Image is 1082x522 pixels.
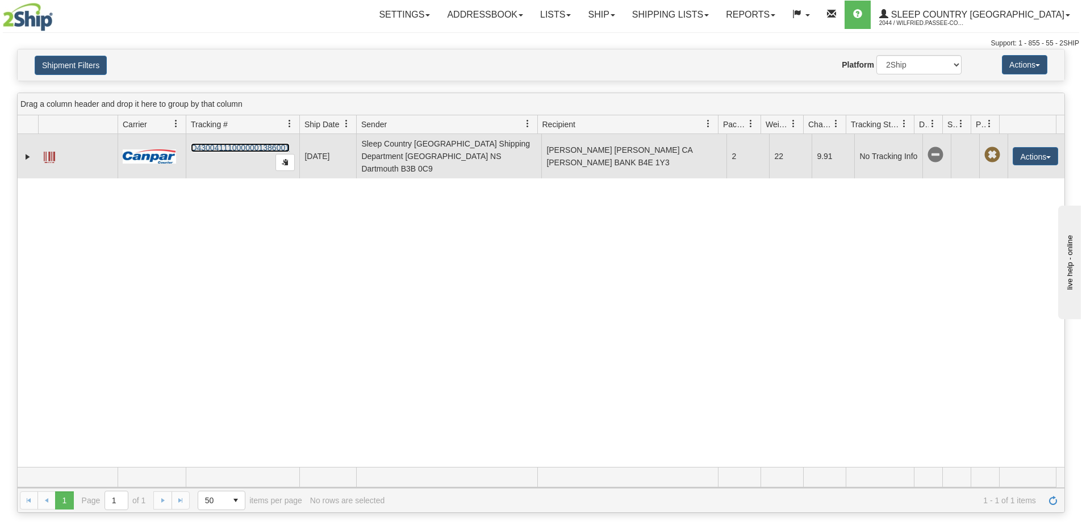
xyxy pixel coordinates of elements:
[18,93,1064,115] div: grid grouping header
[392,496,1036,505] span: 1 - 1 of 1 items
[726,134,769,178] td: 2
[123,149,176,164] img: 14 - Canpar
[361,119,387,130] span: Sender
[541,134,726,178] td: [PERSON_NAME] [PERSON_NAME] CA [PERSON_NAME] BANK B4E 1Y3
[3,39,1079,48] div: Support: 1 - 855 - 55 - 2SHIP
[123,119,147,130] span: Carrier
[370,1,438,29] a: Settings
[624,1,717,29] a: Shipping lists
[980,114,999,133] a: Pickup Status filter column settings
[3,3,53,31] img: logo2044.jpg
[191,143,290,152] a: D430041110000001386001
[888,10,1064,19] span: Sleep Country [GEOGRAPHIC_DATA]
[919,119,929,130] span: Delivery Status
[304,119,339,130] span: Ship Date
[976,119,985,130] span: Pickup Status
[723,119,747,130] span: Packages
[699,114,718,133] a: Recipient filter column settings
[1013,147,1058,165] button: Actions
[842,59,874,70] label: Platform
[22,151,34,162] a: Expand
[55,491,73,510] span: Page 1
[227,491,245,510] span: select
[951,114,971,133] a: Shipment Issues filter column settings
[766,119,789,130] span: Weight
[82,491,146,510] span: Page of 1
[532,1,579,29] a: Lists
[166,114,186,133] a: Carrier filter column settings
[337,114,356,133] a: Ship Date filter column settings
[854,134,922,178] td: No Tracking Info
[717,1,784,29] a: Reports
[947,119,957,130] span: Shipment Issues
[769,134,812,178] td: 22
[984,147,1000,163] span: Pickup Not Assigned
[1056,203,1081,319] iframe: chat widget
[826,114,846,133] a: Charge filter column settings
[356,134,541,178] td: Sleep Country [GEOGRAPHIC_DATA] Shipping Department [GEOGRAPHIC_DATA] NS Dartmouth B3B 0C9
[871,1,1079,29] a: Sleep Country [GEOGRAPHIC_DATA] 2044 / Wilfried.Passee-Coutrin
[812,134,854,178] td: 9.91
[518,114,537,133] a: Sender filter column settings
[198,491,302,510] span: items per page
[923,114,942,133] a: Delivery Status filter column settings
[879,18,964,29] span: 2044 / Wilfried.Passee-Coutrin
[851,119,900,130] span: Tracking Status
[928,147,943,163] span: No Tracking Info
[1002,55,1047,74] button: Actions
[808,119,832,130] span: Charge
[280,114,299,133] a: Tracking # filter column settings
[542,119,575,130] span: Recipient
[784,114,803,133] a: Weight filter column settings
[205,495,220,506] span: 50
[579,1,623,29] a: Ship
[35,56,107,75] button: Shipment Filters
[9,10,105,18] div: live help - online
[895,114,914,133] a: Tracking Status filter column settings
[310,496,385,505] div: No rows are selected
[44,147,55,165] a: Label
[105,491,128,510] input: Page 1
[191,119,228,130] span: Tracking #
[741,114,761,133] a: Packages filter column settings
[275,154,295,171] button: Copy to clipboard
[438,1,532,29] a: Addressbook
[198,491,245,510] span: Page sizes drop down
[1044,491,1062,510] a: Refresh
[299,134,356,178] td: [DATE]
